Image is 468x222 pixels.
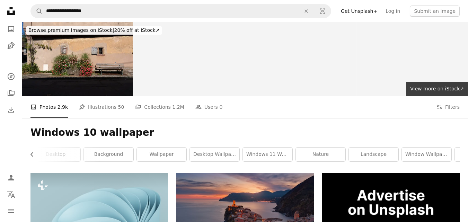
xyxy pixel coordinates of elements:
a: desktop wallpaper [190,148,239,161]
a: background [84,148,133,161]
span: View more on iStock ↗ [410,86,464,91]
a: window wallpaper [402,148,451,161]
button: Language [4,187,18,201]
span: 50 [118,103,124,111]
a: wallpaper [137,148,186,161]
button: scroll list to the left [30,148,38,161]
a: Log in / Sign up [4,171,18,185]
a: Browse premium images on iStock|20% off at iStock↗ [22,22,166,39]
a: aerial view of village on mountain cliff during orange sunset [176,215,314,222]
a: Get Unsplash+ [337,6,381,17]
div: 20% off at iStock ↗ [26,26,162,35]
a: Download History [4,103,18,117]
a: Users 0 [195,96,223,118]
a: Photos [4,22,18,36]
span: 0 [219,103,222,111]
form: Find visuals sitewide [30,4,331,18]
button: Clear [299,5,314,18]
button: Search Unsplash [31,5,43,18]
a: background pattern [30,208,168,214]
button: Submit an image [410,6,460,17]
span: Browse premium images on iStock | [28,27,114,33]
a: Collections [4,86,18,100]
a: Collections 1.2M [135,96,184,118]
a: Log in [381,6,404,17]
a: Explore [4,70,18,83]
a: nature [296,148,345,161]
a: windows 11 wallpaper [243,148,292,161]
button: Visual search [314,5,331,18]
a: Illustrations [4,39,18,53]
button: Filters [436,96,460,118]
h1: Windows 10 wallpaper [30,126,460,139]
a: landscape [349,148,398,161]
a: desktop [31,148,80,161]
a: Illustrations 50 [79,96,124,118]
img: Mittelbergheim, France - 09 10 2020: Alsatian Vineyard. Close up of a wall with two small windows... [22,22,133,96]
button: Menu [4,204,18,218]
span: 1.2M [172,103,184,111]
a: View more on iStock↗ [406,82,468,96]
